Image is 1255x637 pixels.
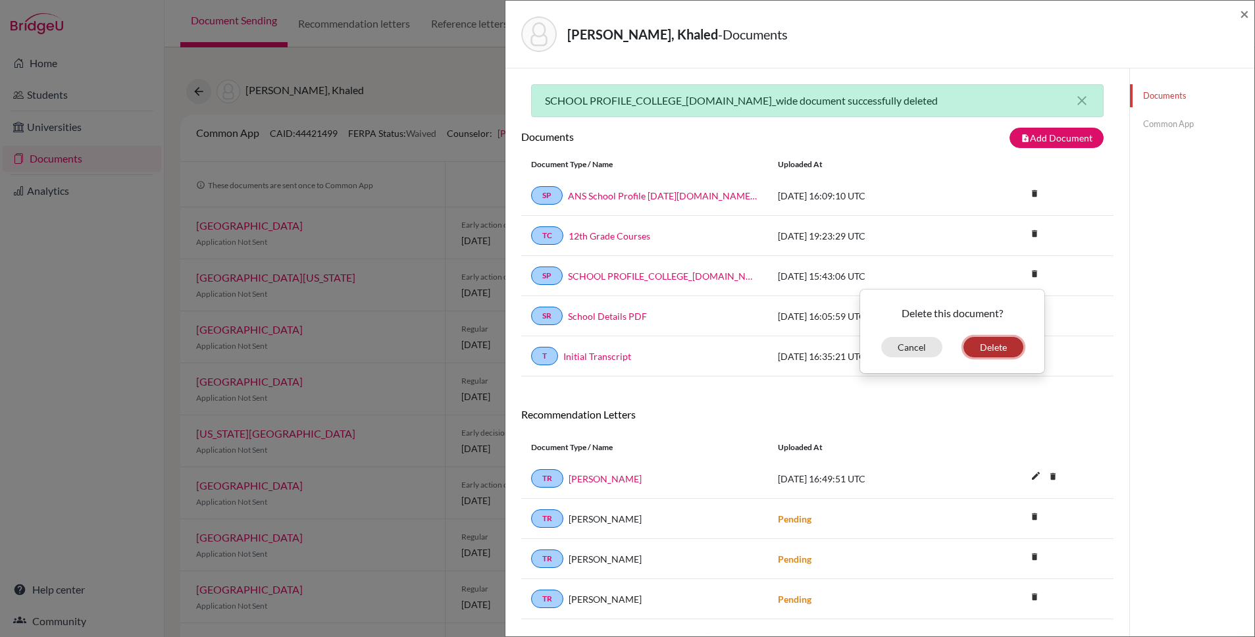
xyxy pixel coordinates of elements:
[1025,264,1044,284] i: delete
[531,469,563,488] a: TR
[521,408,1114,420] h6: Recommendation Letters
[1025,509,1044,526] a: delete
[859,289,1045,374] div: delete
[1025,467,1047,487] button: edit
[768,189,965,203] div: [DATE] 16:09:10 UTC
[1025,266,1044,284] a: delete
[1025,589,1044,607] a: delete
[569,552,642,566] span: [PERSON_NAME]
[718,26,788,42] span: - Documents
[569,592,642,606] span: [PERSON_NAME]
[531,267,563,285] a: SP
[521,130,817,143] h6: Documents
[563,349,631,363] a: Initial Transcript
[963,337,1023,357] button: Delete
[531,509,563,528] a: TR
[768,159,965,170] div: Uploaded at
[871,305,1034,321] p: Delete this document?
[569,229,650,243] a: 12th Grade Courses
[768,349,965,363] div: [DATE] 16:35:21 UTC
[881,337,942,357] button: Cancel
[531,307,563,325] a: SR
[1025,224,1044,243] i: delete
[1025,587,1044,607] i: delete
[531,590,563,608] a: TR
[531,347,558,365] a: T
[1025,186,1044,203] a: delete
[1043,469,1063,486] a: delete
[521,442,768,453] div: Document Type / Name
[1130,113,1254,136] a: Common App
[531,549,563,568] a: TR
[1025,184,1044,203] i: delete
[1025,507,1044,526] i: delete
[1074,93,1090,109] button: close
[768,442,965,453] div: Uploaded at
[768,229,965,243] div: [DATE] 19:23:29 UTC
[568,269,758,283] a: SCHOOL PROFILE_COLLEGE_[DOMAIN_NAME]_wide
[1240,4,1249,23] span: ×
[568,309,647,323] a: School Details PDF
[521,159,768,170] div: Document Type / Name
[1130,84,1254,107] a: Documents
[531,84,1104,117] div: SCHOOL PROFILE_COLLEGE_[DOMAIN_NAME]_wide document successfully deleted
[1043,467,1063,486] i: delete
[1025,226,1044,243] a: delete
[778,473,865,484] span: [DATE] 16:49:51 UTC
[768,269,965,283] div: [DATE] 15:43:06 UTC
[569,472,642,486] a: [PERSON_NAME]
[568,189,758,203] a: ANS School Profile [DATE][DOMAIN_NAME][DATE]_wide
[1025,465,1046,486] i: edit
[1025,549,1044,567] a: delete
[1010,128,1104,148] button: note_addAdd Document
[569,512,642,526] span: [PERSON_NAME]
[768,309,965,323] div: [DATE] 16:05:59 UTC
[1240,6,1249,22] button: Close
[778,553,811,565] strong: Pending
[567,26,718,42] strong: [PERSON_NAME], Khaled
[778,513,811,524] strong: Pending
[1021,134,1030,143] i: note_add
[531,186,563,205] a: SP
[778,594,811,605] strong: Pending
[531,226,563,245] a: TC
[1025,547,1044,567] i: delete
